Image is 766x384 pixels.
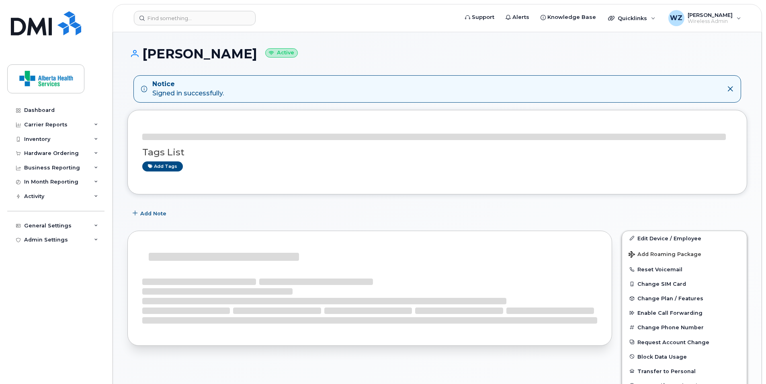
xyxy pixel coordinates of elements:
span: Enable Call Forwarding [637,310,703,316]
div: Signed in successfully. [152,80,224,98]
small: Active [265,48,298,58]
a: Edit Device / Employee [622,231,747,246]
button: Change SIM Card [622,277,747,291]
button: Change Phone Number [622,320,747,334]
a: Add tags [142,161,183,171]
button: Add Roaming Package [622,246,747,262]
button: Transfer to Personal [622,364,747,378]
span: Add Note [140,210,166,217]
button: Request Account Change [622,335,747,349]
strong: Notice [152,80,224,89]
button: Block Data Usage [622,349,747,364]
span: Add Roaming Package [629,251,701,259]
span: Change Plan / Features [637,295,703,301]
button: Reset Voicemail [622,262,747,277]
button: Add Note [127,206,173,221]
h3: Tags List [142,147,732,157]
h1: [PERSON_NAME] [127,47,747,61]
button: Change Plan / Features [622,291,747,306]
button: Enable Call Forwarding [622,306,747,320]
